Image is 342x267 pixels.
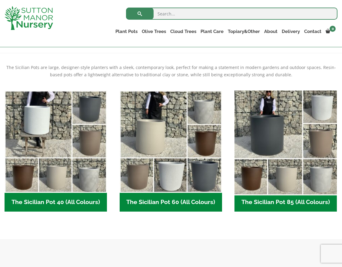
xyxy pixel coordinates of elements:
[280,27,302,36] a: Delivery
[5,91,107,212] a: Visit product category The Sicilian Pot 40 (All Colours)
[5,6,53,30] img: logo
[5,91,107,193] img: The Sicilian Pot 40 (All Colours)
[168,27,198,36] a: Cloud Trees
[120,91,222,193] img: The Sicilian Pot 60 (All Colours)
[140,27,168,36] a: Olive Trees
[232,88,340,196] img: The Sicilian Pot 85 (All Colours)
[120,193,222,212] h2: The Sicilian Pot 60 (All Colours)
[5,193,107,212] h2: The Sicilian Pot 40 (All Colours)
[262,27,280,36] a: About
[234,193,337,212] h2: The Sicilian Pot 85 (All Colours)
[5,64,337,78] p: The Sicilian Pots are large, designer-style planters with a sleek, contemporary look, perfect for...
[113,27,140,36] a: Plant Pots
[330,26,336,32] span: 0
[120,91,222,212] a: Visit product category The Sicilian Pot 60 (All Colours)
[234,91,337,212] a: Visit product category The Sicilian Pot 85 (All Colours)
[226,27,262,36] a: Topiary&Other
[324,27,337,36] a: 0
[198,27,226,36] a: Plant Care
[302,27,324,36] a: Contact
[126,8,337,20] input: Search...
